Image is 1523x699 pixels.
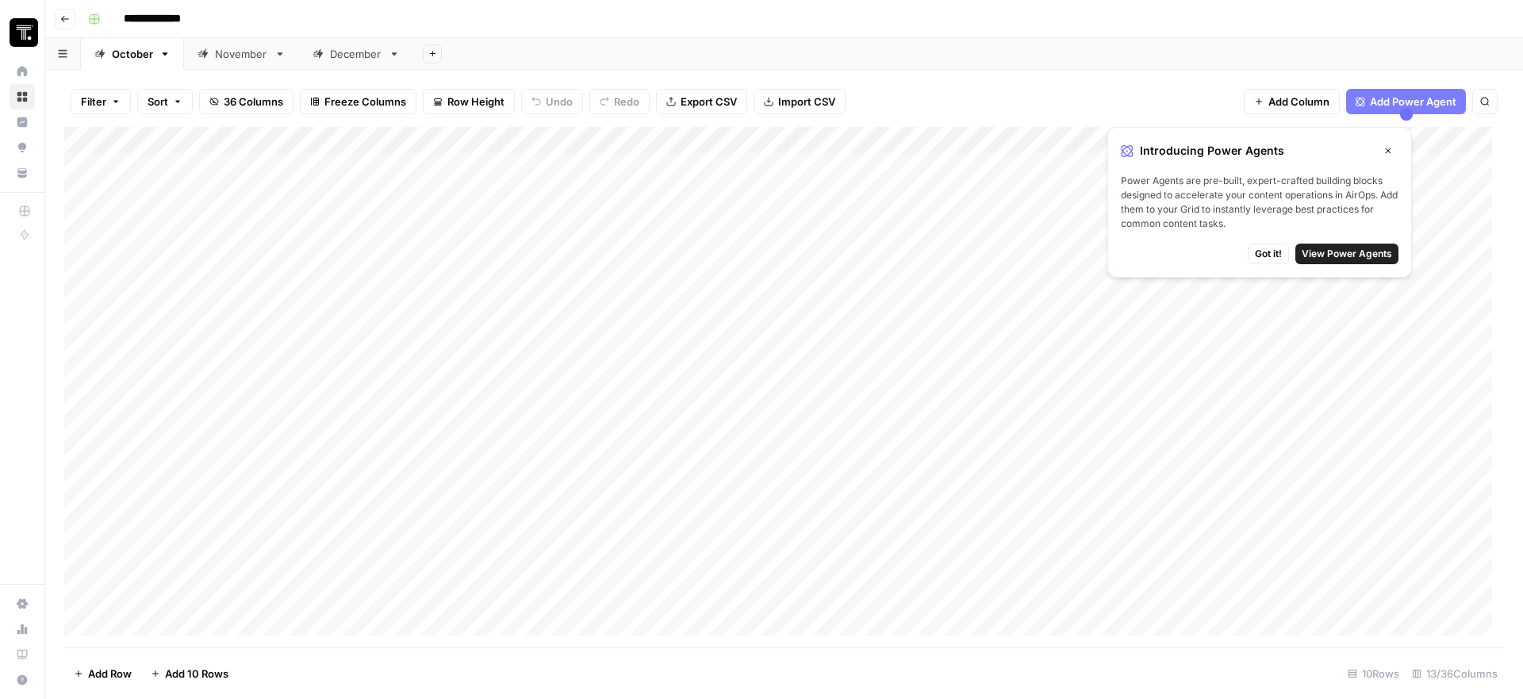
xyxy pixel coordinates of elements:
span: Redo [614,94,639,109]
span: Import CSV [778,94,835,109]
a: Learning Hub [10,642,35,667]
div: December [330,46,382,62]
button: Add Row [64,661,141,686]
button: 36 Columns [199,89,293,114]
button: Sort [137,89,193,114]
div: Introducing Power Agents [1121,140,1398,161]
div: November [215,46,268,62]
a: November [184,38,299,70]
a: Browse [10,84,35,109]
div: 13/36 Columns [1406,661,1504,686]
img: Thoughtspot Logo [10,18,38,47]
a: Usage [10,616,35,642]
div: October [112,46,153,62]
span: Undo [546,94,573,109]
span: Add Power Agent [1370,94,1456,109]
a: October [81,38,184,70]
button: Undo [521,89,583,114]
span: Add 10 Rows [165,666,228,682]
span: Add Row [88,666,132,682]
a: Settings [10,591,35,616]
button: Redo [589,89,650,114]
button: Add 10 Rows [141,661,238,686]
div: 10 Rows [1341,661,1406,686]
span: Add Column [1268,94,1329,109]
span: Row Height [447,94,504,109]
span: Got it! [1255,247,1282,261]
button: Freeze Columns [300,89,416,114]
button: Row Height [423,89,515,114]
a: December [299,38,413,70]
button: Import CSV [754,89,846,114]
button: View Power Agents [1295,244,1398,264]
span: Sort [148,94,168,109]
a: Opportunities [10,135,35,160]
span: Filter [81,94,106,109]
a: Home [10,59,35,84]
span: Export CSV [681,94,737,109]
button: Help + Support [10,667,35,693]
a: Your Data [10,160,35,186]
button: Workspace: Thoughtspot [10,13,35,52]
button: Export CSV [656,89,747,114]
a: Insights [10,109,35,135]
button: Add Column [1244,89,1340,114]
span: View Power Agents [1302,247,1392,261]
button: Add Power Agent [1346,89,1466,114]
span: 36 Columns [224,94,283,109]
span: Power Agents are pre-built, expert-crafted building blocks designed to accelerate your content op... [1121,174,1398,231]
button: Got it! [1248,244,1289,264]
button: Filter [71,89,131,114]
span: Freeze Columns [324,94,406,109]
